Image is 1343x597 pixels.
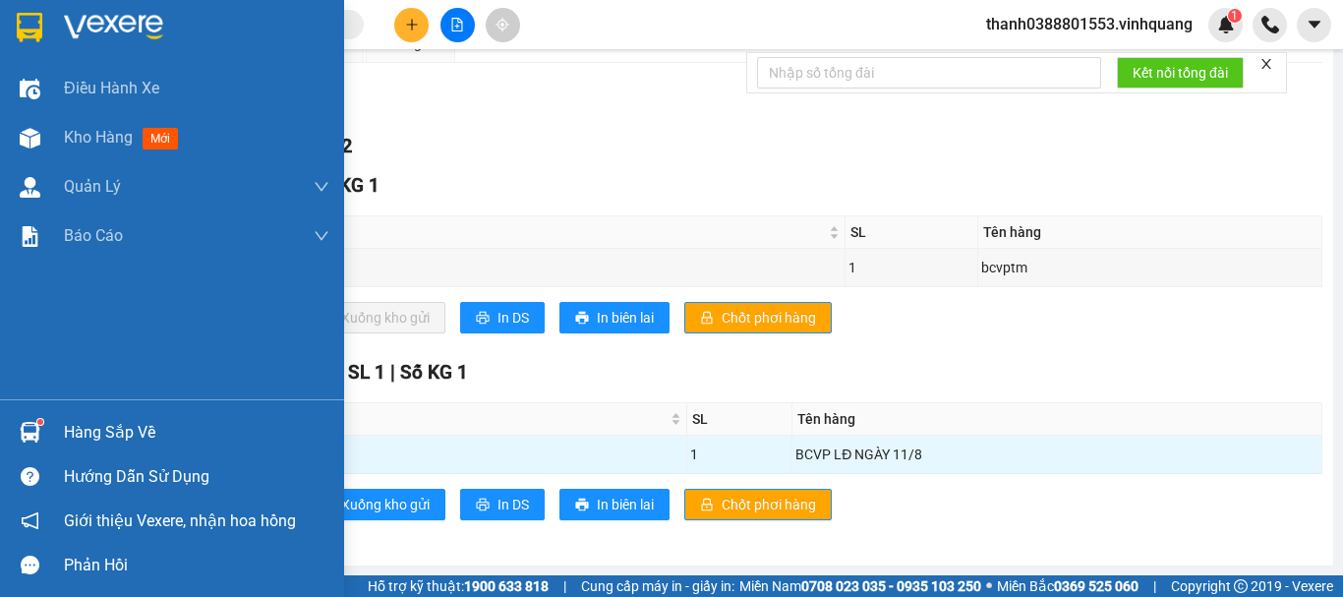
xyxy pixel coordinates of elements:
strong: 0708 023 035 - 0935 103 250 [801,578,981,594]
span: copyright [1234,579,1248,593]
span: plus [405,18,419,31]
span: Số KG 1 [400,361,468,384]
span: printer [575,498,589,513]
div: bcvptm [981,257,1318,278]
span: Mã GD [191,408,667,430]
span: Xuống kho gửi [341,494,430,515]
img: warehouse-icon [20,128,40,149]
button: aim [486,8,520,42]
span: aim [496,18,509,31]
span: file-add [450,18,464,31]
sup: 1 [37,419,43,425]
span: lock [700,498,714,513]
th: SL [846,216,978,249]
span: Kho hàng [64,128,133,147]
button: downloadXuống kho gửi [304,489,445,520]
th: SL [687,403,792,436]
button: plus [394,8,429,42]
button: lockChốt phơi hàng [684,302,832,333]
button: Kết nối tổng đài [1117,57,1244,89]
span: SL 1 [348,361,385,384]
span: In DS [497,307,529,328]
th: Tên hàng [978,216,1322,249]
span: question-circle [21,467,39,486]
span: Báo cáo [64,223,123,248]
strong: 0369 525 060 [1054,578,1139,594]
span: | [1153,575,1156,597]
button: caret-down [1297,8,1331,42]
span: message [21,556,39,574]
span: Giới thiệu Vexere, nhận hoa hồng [64,508,296,533]
span: | [563,575,566,597]
div: TM1108250192 [189,254,842,281]
span: | [390,361,395,384]
span: Miền Nam [739,575,981,597]
img: phone-icon [1261,16,1279,33]
span: Hỗ trợ kỹ thuật: [368,575,549,597]
div: 1 [848,257,974,278]
td: LD1108250186 [186,436,687,474]
button: printerIn biên lai [559,302,670,333]
img: warehouse-icon [20,79,40,99]
div: BCVP LĐ NGÀY 11/8 [795,444,1318,465]
div: 1 [690,444,788,465]
button: printerIn biên lai [559,489,670,520]
img: warehouse-icon [20,177,40,198]
img: logo-vxr [17,13,42,42]
span: thanh0388801553.vinhquang [970,12,1208,36]
span: caret-down [1306,16,1323,33]
button: downloadXuống kho gửi [304,302,445,333]
span: close [1259,57,1273,71]
span: printer [476,498,490,513]
input: Nhập số tổng đài [757,57,1101,89]
th: Tên hàng [792,403,1322,436]
span: Số KG 1 [312,174,380,197]
span: Mã GD [191,221,825,243]
span: In biên lai [597,494,654,515]
span: In biên lai [597,307,654,328]
strong: 1900 633 818 [464,578,549,594]
div: Hàng sắp về [64,418,329,448]
img: solution-icon [20,226,40,247]
span: down [314,179,329,195]
span: Quản Lý [64,174,121,199]
span: 1 [1231,9,1238,23]
span: down [314,228,329,244]
button: printerIn DS [460,489,545,520]
span: In DS [497,494,529,515]
div: LD1108250186 [189,441,683,468]
img: icon-new-feature [1217,16,1235,33]
span: Kết nối tổng đài [1133,62,1228,84]
span: lock [700,311,714,327]
button: printerIn DS [460,302,545,333]
span: Chốt phơi hàng [722,494,816,515]
span: printer [476,311,490,327]
img: warehouse-icon [20,422,40,443]
span: Chốt phơi hàng [722,307,816,328]
span: printer [575,311,589,327]
span: Miền Bắc [997,575,1139,597]
span: Điều hành xe [64,76,159,100]
button: lockChốt phơi hàng [684,489,832,520]
span: notification [21,511,39,530]
div: Phản hồi [64,551,329,580]
td: TM1108250192 [186,249,846,287]
sup: 1 [1228,9,1242,23]
span: ⚪️ [986,582,992,590]
button: file-add [440,8,475,42]
span: Cung cấp máy in - giấy in: [581,575,734,597]
div: Hướng dẫn sử dụng [64,462,329,492]
span: mới [143,128,178,149]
